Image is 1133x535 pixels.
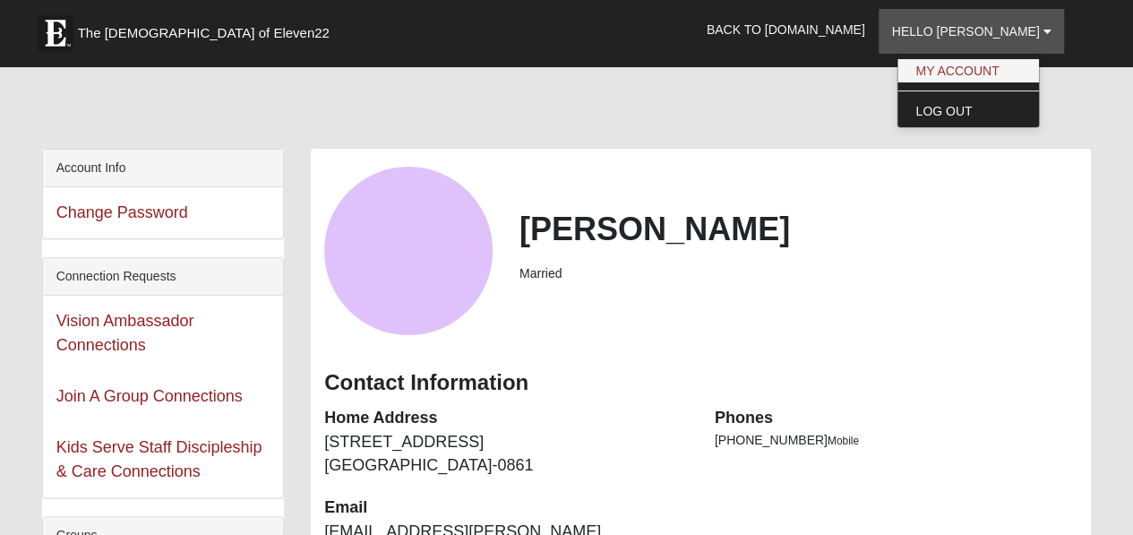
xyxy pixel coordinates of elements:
[56,203,188,221] a: Change Password
[56,312,194,354] a: Vision Ambassador Connections
[29,6,387,51] a: The [DEMOGRAPHIC_DATA] of Eleven22
[715,431,1078,450] li: [PHONE_NUMBER]
[324,496,688,520] dt: Email
[56,438,262,480] a: Kids Serve Staff Discipleship & Care Connections
[892,24,1040,39] span: Hello [PERSON_NAME]
[56,387,243,405] a: Join A Group Connections
[519,264,1077,283] li: Married
[38,15,73,51] img: Eleven22 logo
[43,258,283,296] div: Connection Requests
[324,407,688,430] dt: Home Address
[715,407,1078,430] dt: Phones
[519,210,1077,248] h2: [PERSON_NAME]
[693,7,879,52] a: Back to [DOMAIN_NAME]
[324,167,493,335] a: View Fullsize Photo
[78,24,330,42] span: The [DEMOGRAPHIC_DATA] of Eleven22
[828,435,859,447] span: Mobile
[324,370,1077,396] h3: Contact Information
[879,9,1065,54] a: Hello [PERSON_NAME]
[324,431,688,477] dd: [STREET_ADDRESS] [GEOGRAPHIC_DATA]-0861
[43,150,283,187] div: Account Info
[897,99,1039,123] a: Log Out
[897,59,1039,82] a: My Account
